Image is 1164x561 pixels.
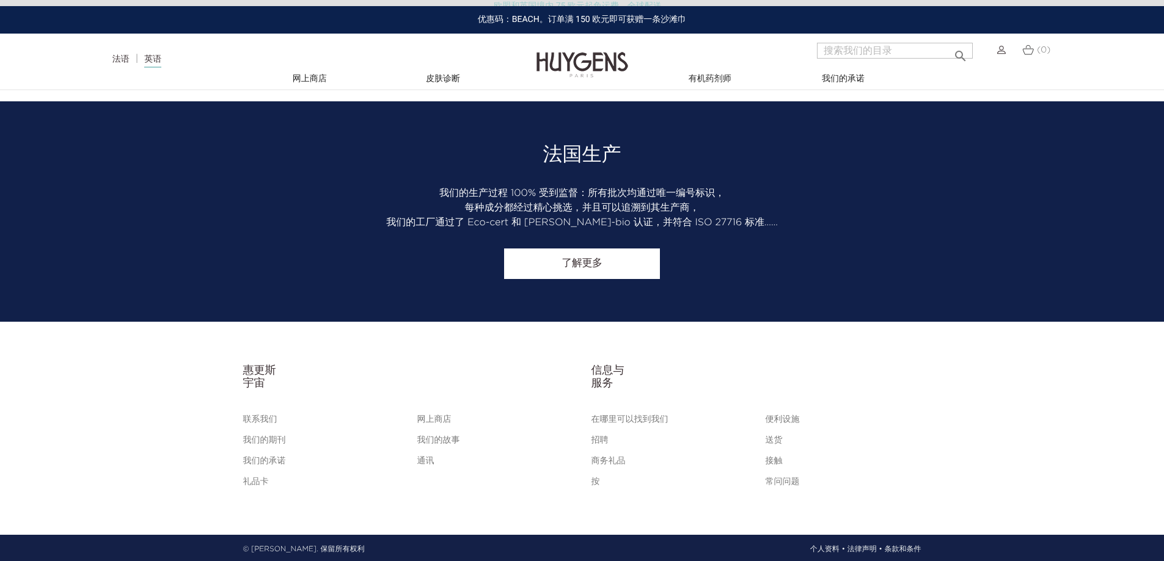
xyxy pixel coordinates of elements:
a: 英语 [144,55,161,68]
a: 有机药剂师 [649,73,771,85]
font: 信息与 [591,365,624,376]
a: 条款和条件 [885,544,921,555]
a: 我们的故事 [417,436,460,444]
font: 优惠码：BEACH。订单满 150 欧元即可获赠一条沙滩巾 [478,15,686,24]
a: 法律声明 • [847,544,882,555]
a: 送货 [766,436,783,444]
font: 我们的承诺 [822,74,865,83]
font: 惠更斯 [243,365,276,376]
a: 网上商店 [249,73,371,85]
font: (0) [1037,46,1050,54]
font: 皮肤诊断 [426,74,460,83]
font: | [136,54,139,64]
a: 礼品卡 [243,477,269,486]
a: 我们的期刊 [243,436,286,444]
font: 法律声明 • [847,546,882,553]
font: 服务 [591,378,613,389]
font: © [PERSON_NAME]. 保留所有权利 [243,546,365,553]
a: 个人资料 • [810,544,845,555]
font: 个人资料 • [810,546,845,553]
font: 了解更多 [562,258,602,269]
a: 招聘 [591,436,609,444]
a: 网上商店 [417,415,452,424]
a: 了解更多 [504,248,660,279]
font: 欧盟和英国境内 75 欧元起免运费。全球配送。 [494,1,670,11]
font: 有机药剂师 [689,74,731,83]
a: 联系我们 [243,415,277,424]
a: 按 [591,477,600,486]
input: 搜索 [817,43,973,59]
a: 商务礼品 [591,457,626,465]
a: 我们的承诺 [782,73,904,85]
font: 宇宙 [243,378,265,389]
a: 皮肤诊断 [382,73,504,85]
a: 常问问题 [766,477,800,486]
font: 法国生产 [543,146,621,165]
font: 我们的工厂通过了 Eco-cert 和 [PERSON_NAME]-bio 认证，并符合 ISO 27716 标准…… [386,218,778,228]
font:  [953,49,968,63]
font: 英语 [144,55,161,63]
a: 便利设施 [766,415,800,424]
button:  [950,39,972,56]
a: 我们的承诺 [243,457,286,465]
font: 每种成分都经过精心挑选，并且可以追溯到其生产商， [465,203,700,213]
img: 惠更斯 [536,32,628,79]
a: 法语 [112,55,130,63]
a: 在哪里可以找到我们 [591,415,668,424]
font: 我们的生产过程 100% 受到监督：所有批次均通过唯一编号标识， [439,189,725,198]
font: 条款和条件 [885,546,921,553]
font: 网上商店 [293,74,327,83]
a: 接触 [766,457,783,465]
a: 通讯 [417,457,434,465]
